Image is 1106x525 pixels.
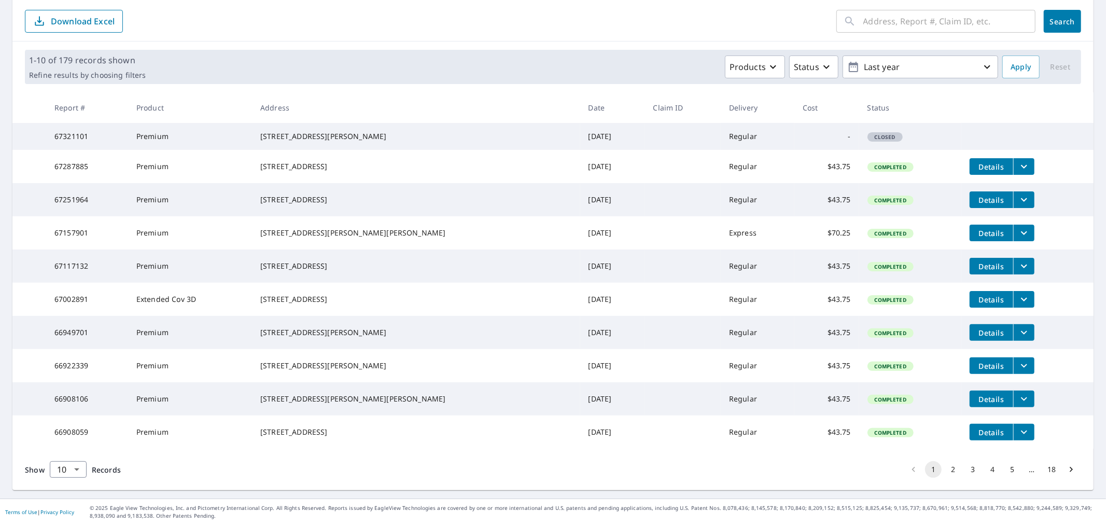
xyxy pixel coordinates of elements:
td: Regular [721,123,794,150]
td: 67321101 [46,123,128,150]
td: 66922339 [46,349,128,382]
td: $43.75 [794,316,859,349]
a: Terms of Use [5,508,37,516]
td: 66949701 [46,316,128,349]
button: Go to page 18 [1043,461,1060,478]
td: Regular [721,382,794,416]
button: filesDropdownBtn-67287885 [1013,158,1034,175]
button: filesDropdownBtn-67117132 [1013,258,1034,274]
span: Details [976,261,1007,271]
th: Claim ID [645,92,721,123]
div: [STREET_ADDRESS] [260,294,572,305]
td: 67117132 [46,250,128,283]
td: Express [721,216,794,250]
div: [STREET_ADDRESS][PERSON_NAME] [260,361,572,371]
p: Refine results by choosing filters [29,71,146,80]
td: Premium [128,123,252,150]
span: Completed [869,363,913,370]
td: [DATE] [580,150,645,183]
td: [DATE] [580,382,645,416]
span: Completed [869,230,913,237]
td: Premium [128,316,252,349]
td: $43.75 [794,283,859,316]
th: Status [859,92,961,123]
span: Closed [869,133,902,141]
td: 67002891 [46,283,128,316]
div: Show 10 records [50,461,87,478]
td: Regular [721,316,794,349]
td: $43.75 [794,183,859,216]
td: [DATE] [580,283,645,316]
td: Premium [128,183,252,216]
button: Go to page 4 [984,461,1001,478]
td: $43.75 [794,150,859,183]
td: 67287885 [46,150,128,183]
td: [DATE] [580,416,645,449]
button: Go to page 3 [964,461,981,478]
p: Last year [860,58,981,76]
span: Apply [1011,61,1031,74]
p: Products [730,61,766,73]
td: Regular [721,349,794,382]
button: detailsBtn-67002891 [970,291,1013,308]
span: Completed [869,429,913,436]
p: Status [794,61,819,73]
span: Search [1052,17,1073,26]
button: detailsBtn-66949701 [970,324,1013,341]
td: [DATE] [580,183,645,216]
td: Premium [128,349,252,382]
span: Details [976,328,1007,338]
div: 10 [50,455,87,484]
button: filesDropdownBtn-66908059 [1013,424,1034,440]
button: detailsBtn-67117132 [970,258,1013,274]
span: Completed [869,263,913,270]
td: Premium [128,150,252,183]
button: filesDropdownBtn-67157901 [1013,225,1034,241]
button: Last year [843,56,998,78]
span: Details [976,361,1007,371]
div: [STREET_ADDRESS] [260,261,572,271]
span: Completed [869,163,913,171]
td: [DATE] [580,316,645,349]
button: Products [725,56,785,78]
span: Details [976,394,1007,404]
button: detailsBtn-66922339 [970,357,1013,374]
button: Status [789,56,838,78]
span: Completed [869,197,913,204]
span: Completed [869,396,913,403]
td: Premium [128,382,252,416]
td: [DATE] [580,349,645,382]
div: [STREET_ADDRESS] [260,195,572,205]
span: Details [976,427,1007,437]
div: [STREET_ADDRESS][PERSON_NAME] [260,327,572,338]
th: Report # [46,92,128,123]
td: Regular [721,283,794,316]
p: 1-10 of 179 records shown [29,54,146,66]
a: Privacy Policy [40,508,74,516]
td: $70.25 [794,216,859,250]
th: Address [252,92,580,123]
th: Delivery [721,92,794,123]
button: filesDropdownBtn-66949701 [1013,324,1034,341]
div: … [1024,464,1040,475]
td: Regular [721,416,794,449]
p: © 2025 Eagle View Technologies, Inc. and Pictometry International Corp. All Rights Reserved. Repo... [90,504,1101,520]
td: 66908059 [46,416,128,449]
button: Go to page 5 [1004,461,1020,478]
p: | [5,509,74,515]
th: Cost [794,92,859,123]
button: filesDropdownBtn-67002891 [1013,291,1034,308]
nav: pagination navigation [904,461,1081,478]
div: [STREET_ADDRESS] [260,161,572,172]
td: [DATE] [580,123,645,150]
button: filesDropdownBtn-67251964 [1013,191,1034,208]
td: $43.75 [794,250,859,283]
button: filesDropdownBtn-66922339 [1013,357,1034,374]
button: detailsBtn-66908106 [970,391,1013,407]
td: [DATE] [580,250,645,283]
span: Completed [869,296,913,303]
td: 67157901 [46,216,128,250]
td: Premium [128,216,252,250]
span: Details [976,195,1007,205]
td: 67251964 [46,183,128,216]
